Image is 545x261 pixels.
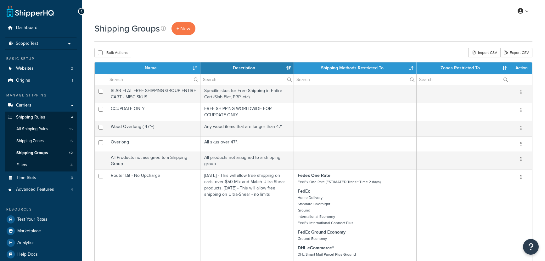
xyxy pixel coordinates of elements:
a: Shipping Rules [5,112,77,123]
a: Marketplace [5,225,77,237]
td: Overlong [107,136,200,152]
span: Advanced Features [16,187,54,192]
div: Manage Shipping [5,93,77,98]
td: Specific skus for Free Shipping in Entire Cart (Slab Flat, PRP, etc) [200,85,294,103]
span: Marketplace [17,229,41,234]
h1: Shipping Groups [94,22,160,35]
small: FedEx One Rate (ESTIMATED Transit Time 2 days) [298,179,381,185]
div: Basic Setup [5,56,77,61]
strong: DHL eCommerce® [298,245,334,251]
span: 4 [71,187,73,192]
span: All Shipping Rules [16,126,48,132]
td: CCUPDATE ONLY [107,103,200,121]
td: All Products not assigned to a Shipping Group [107,152,200,170]
a: + New [171,22,195,35]
td: All products not assigned to a shipping group [200,152,294,170]
td: Wood Overlong ( 47"+) [107,121,200,136]
span: 1 [72,78,73,83]
span: 12 [69,150,73,156]
strong: FedEx [298,188,310,194]
input: Search [417,74,510,85]
div: Resources [5,207,77,212]
span: 6 [70,138,73,144]
a: Filters 4 [5,159,77,171]
li: Shipping Rules [5,112,77,171]
li: All Shipping Rules [5,123,77,135]
input: Search [200,74,294,85]
a: Help Docs [5,249,77,260]
li: Websites [5,63,77,74]
li: Filters [5,159,77,171]
span: Dashboard [16,25,37,31]
th: Action [510,62,532,74]
td: FREE SHIPPING WORLDWIDE FOR CCUPDATE ONLY [200,103,294,121]
span: Filters [16,162,27,168]
a: Shipping Zones 6 [5,135,77,147]
strong: FedEx Ground Economy [298,229,346,235]
li: Shipping Groups [5,147,77,159]
span: Test Your Rates [17,217,48,222]
a: Dashboard [5,22,77,34]
span: Scope: Test [16,41,38,46]
input: Search [294,74,416,85]
span: Time Slots [16,175,36,181]
span: Help Docs [17,252,38,257]
li: Time Slots [5,172,77,184]
a: Carriers [5,100,77,111]
button: Bulk Actions [94,48,131,57]
a: Websites 2 [5,63,77,74]
small: Home Delivery Standard Overnight Ground International Economy FedEx International Connect Plus [298,195,353,226]
span: + New [177,25,190,32]
a: Origins 1 [5,75,77,86]
a: All Shipping Rules 16 [5,123,77,135]
span: Analytics [17,240,35,246]
a: Advanced Features 4 [5,184,77,195]
th: Description: activate to sort column ascending [200,62,294,74]
li: Shipping Zones [5,135,77,147]
a: Analytics [5,237,77,248]
span: Shipping Zones [16,138,44,144]
span: 2 [71,66,73,71]
a: Export CSV [500,48,532,57]
a: Test Your Rates [5,214,77,225]
span: Origins [16,78,30,83]
th: Zones Restricted To: activate to sort column ascending [417,62,510,74]
span: Websites [16,66,34,71]
span: Shipping Rules [16,115,45,120]
input: Search [107,74,200,85]
td: All skus over 47". [200,136,294,152]
td: Any wood items that are longer than 47" [200,121,294,136]
span: Shipping Groups [16,150,48,156]
li: Advanced Features [5,184,77,195]
th: Name: activate to sort column ascending [107,62,200,74]
button: Open Resource Center [523,239,539,255]
span: 0 [71,175,73,181]
strong: Fedex One Rate [298,172,330,179]
div: Import CSV [468,48,500,57]
li: Origins [5,75,77,86]
a: Time Slots 0 [5,172,77,184]
small: DHL Smart Mail Parcel Plus Ground [298,252,356,257]
small: Ground Economy [298,236,327,241]
span: Carriers [16,103,31,108]
a: Shipping Groups 12 [5,147,77,159]
td: SLAB FLAT FREE SHIPPING GROUP ENTIRE CART - MISC SKUS [107,85,200,103]
th: Shipping Methods Restricted To: activate to sort column ascending [294,62,417,74]
a: ShipperHQ Home [7,5,54,17]
span: 16 [69,126,73,132]
span: 4 [70,162,73,168]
